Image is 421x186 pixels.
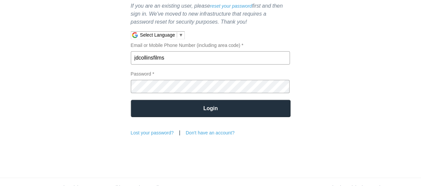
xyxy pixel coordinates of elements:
[140,32,183,38] a: Select Language​
[131,71,291,93] label: Password *
[131,3,283,25] em: If you are an existing user, please first and then sign in. We've moved to new infrastructure tha...
[186,130,235,135] a: Don't have an account?
[131,100,291,117] input: Login
[140,32,175,38] span: Select Language
[131,80,290,93] input: Password *
[131,51,290,65] input: Email or Mobile Phone Number (including area code) *
[174,130,186,135] span: |
[131,43,291,65] label: Email or Mobile Phone Number (including area code) *
[210,3,252,9] a: reset your password
[179,32,183,38] span: ▼
[131,130,174,135] a: Lost your password?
